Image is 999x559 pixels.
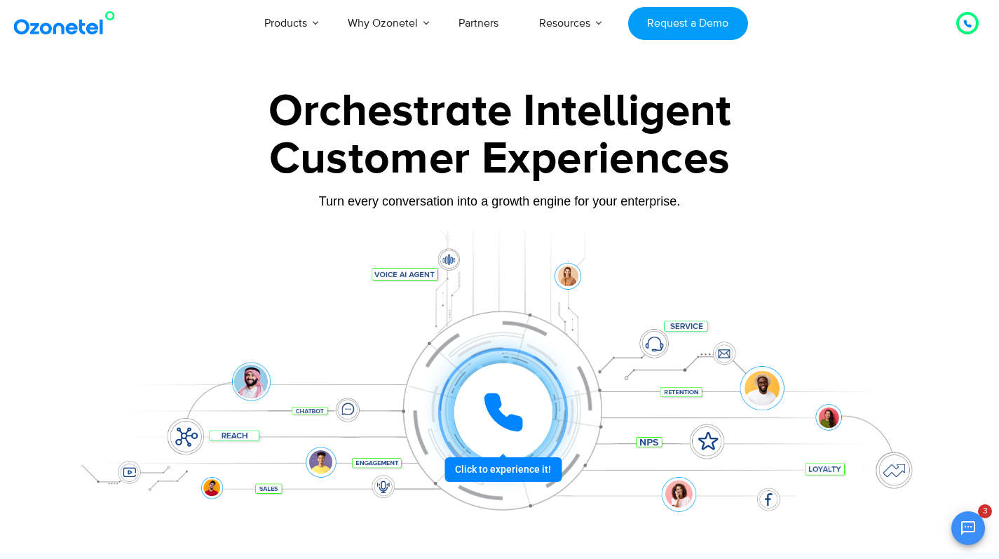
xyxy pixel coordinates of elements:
[951,511,985,545] button: Open chat
[62,194,938,209] div: Turn every conversation into a growth engine for your enterprise.
[978,504,992,518] span: 3
[62,126,938,193] div: Customer Experiences
[62,89,938,134] div: Orchestrate Intelligent
[628,7,748,40] a: Request a Demo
